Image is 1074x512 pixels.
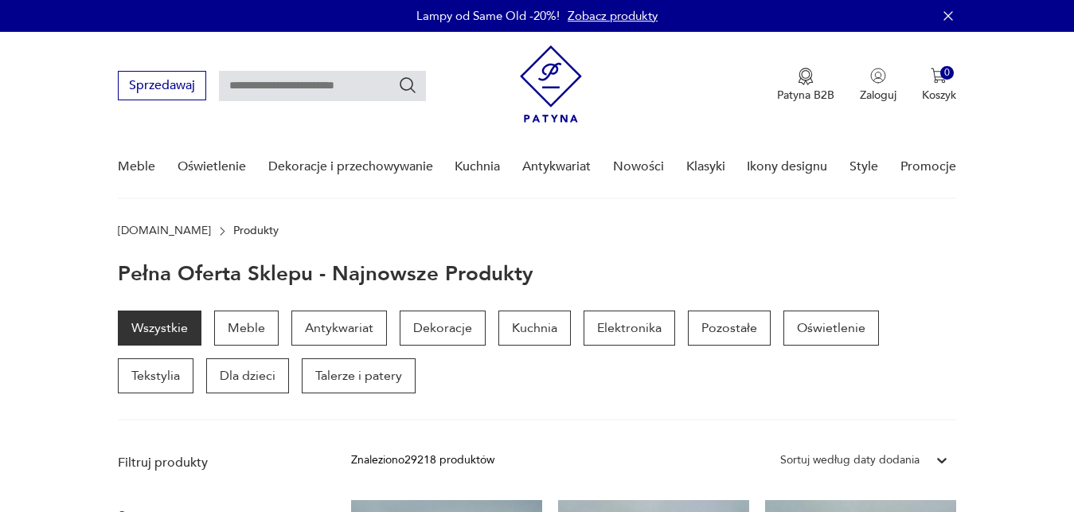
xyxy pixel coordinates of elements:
[777,68,834,103] button: Patyna B2B
[688,311,771,346] a: Pozostałe
[118,71,206,100] button: Sprzedawaj
[931,68,947,84] img: Ikona koszyka
[900,136,956,197] a: Promocje
[849,136,878,197] a: Style
[233,225,279,237] p: Produkty
[798,68,814,85] img: Ikona medalu
[118,225,211,237] a: [DOMAIN_NAME]
[118,136,155,197] a: Meble
[302,358,416,393] a: Talerze i patery
[520,45,582,123] img: Patyna - sklep z meblami i dekoracjami vintage
[568,8,658,24] a: Zobacz produkty
[870,68,886,84] img: Ikonka użytkownika
[860,68,896,103] button: Zaloguj
[747,136,827,197] a: Ikony designu
[118,81,206,92] a: Sprzedawaj
[860,88,896,103] p: Zaloguj
[351,451,494,469] div: Znaleziono 29218 produktów
[214,311,279,346] a: Meble
[498,311,571,346] a: Kuchnia
[777,88,834,103] p: Patyna B2B
[398,76,417,95] button: Szukaj
[400,311,486,346] a: Dekoracje
[178,136,246,197] a: Oświetlenie
[922,68,956,103] button: 0Koszyk
[118,454,313,471] p: Filtruj produkty
[118,263,533,285] h1: Pełna oferta sklepu - najnowsze produkty
[268,136,433,197] a: Dekoracje i przechowywanie
[780,451,920,469] div: Sortuj według daty dodania
[584,311,675,346] a: Elektronika
[940,66,954,80] div: 0
[455,136,500,197] a: Kuchnia
[686,136,725,197] a: Klasyki
[291,311,387,346] a: Antykwariat
[777,68,834,103] a: Ikona medaluPatyna B2B
[118,311,201,346] a: Wszystkie
[206,358,289,393] a: Dla dzieci
[118,358,193,393] a: Tekstylia
[922,88,956,103] p: Koszyk
[613,136,664,197] a: Nowości
[522,136,591,197] a: Antykwariat
[783,311,879,346] a: Oświetlenie
[416,8,560,24] p: Lampy od Same Old -20%!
